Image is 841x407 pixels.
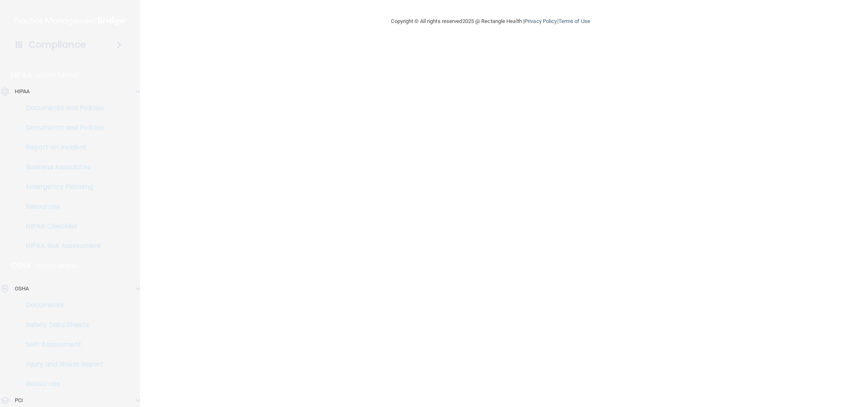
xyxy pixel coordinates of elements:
[5,183,117,191] p: Emergency Planning
[36,70,80,80] p: Learn More!
[5,124,117,132] p: Documents and Policies
[558,18,590,24] a: Terms of Use
[15,284,29,294] p: OSHA
[5,242,117,250] p: HIPAA Risk Assessment
[524,18,557,24] a: Privacy Policy
[5,143,117,152] p: Report an Incident
[5,104,117,112] p: Documents and Policies
[11,261,32,271] p: OSHA
[5,163,117,171] p: Business Associates
[15,87,30,97] p: HIPAA
[5,380,117,388] p: Resources
[29,39,86,51] h4: Compliance
[11,70,32,80] p: HIPAA
[5,321,117,329] p: Safety Data Sheets
[5,340,117,349] p: Self-Assessment
[5,301,117,309] p: Documents
[14,13,126,29] img: PMB logo
[15,396,23,405] p: PCI
[36,261,79,271] p: Learn More!
[5,222,117,230] p: HIPAA Checklist
[5,360,117,368] p: Injury and Illness Report
[5,202,117,211] p: Resources
[341,8,641,34] div: Copyright © All rights reserved 2025 @ Rectangle Health | |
